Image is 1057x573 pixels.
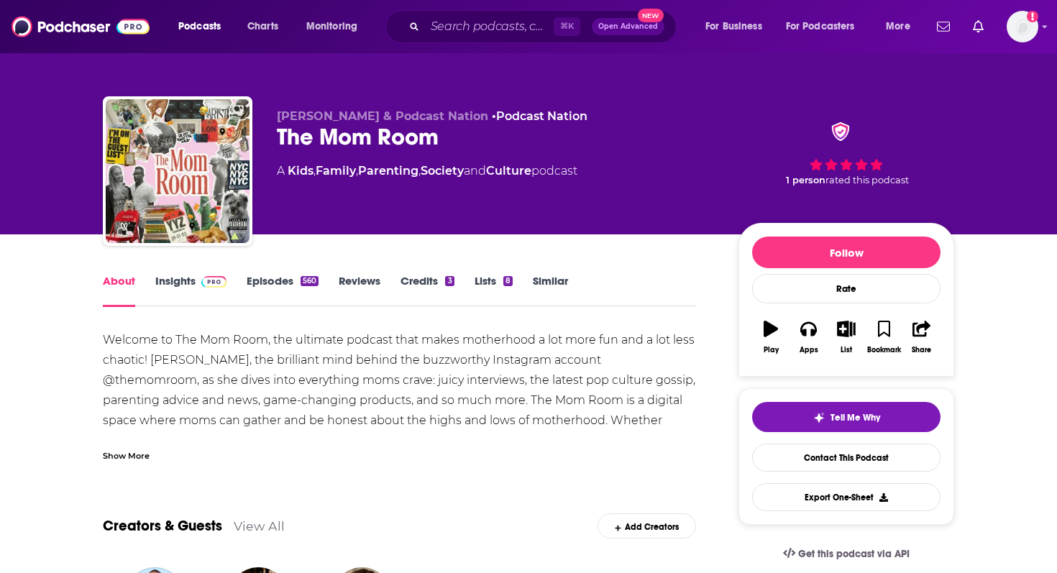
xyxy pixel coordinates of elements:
[752,311,790,363] button: Play
[356,164,358,178] span: ,
[296,15,376,38] button: open menu
[492,109,587,123] span: •
[798,548,910,560] span: Get this podcast via API
[401,274,454,307] a: Credits3
[841,346,852,354] div: List
[168,15,239,38] button: open menu
[12,13,150,40] img: Podchaser - Follow, Share and Rate Podcasts
[598,513,696,538] div: Add Creators
[464,164,486,178] span: and
[813,412,825,423] img: tell me why sparkle
[1027,11,1038,22] svg: Add a profile image
[903,311,941,363] button: Share
[201,276,226,288] img: Podchaser Pro
[247,274,319,307] a: Episodes560
[288,164,314,178] a: Kids
[234,518,285,533] a: View All
[533,274,568,307] a: Similar
[155,274,226,307] a: InsightsPodchaser Pro
[421,164,464,178] a: Society
[786,17,855,37] span: For Podcasters
[592,18,664,35] button: Open AdvancedNew
[314,164,316,178] span: ,
[638,9,664,22] span: New
[247,17,278,37] span: Charts
[790,311,827,363] button: Apps
[503,276,513,286] div: 8
[445,276,454,286] div: 3
[752,237,941,268] button: Follow
[277,162,577,180] div: A podcast
[865,311,902,363] button: Bookmark
[752,274,941,303] div: Rate
[752,444,941,472] a: Contact This Podcast
[103,330,696,491] div: Welcome to The Mom Room, the ultimate podcast that makes motherhood a lot more fun and a lot less...
[103,517,222,535] a: Creators & Guests
[738,109,954,198] div: verified Badge 1 personrated this podcast
[825,175,909,185] span: rated this podcast
[830,412,880,423] span: Tell Me Why
[752,402,941,432] button: tell me why sparkleTell Me Why
[238,15,287,38] a: Charts
[1007,11,1038,42] span: Logged in as maiak
[752,483,941,511] button: Export One-Sheet
[486,164,531,178] a: Culture
[178,17,221,37] span: Podcasts
[475,274,513,307] a: Lists8
[695,15,780,38] button: open menu
[827,122,854,141] img: verified Badge
[912,346,931,354] div: Share
[828,311,865,363] button: List
[496,109,587,123] a: Podcast Nation
[306,17,357,37] span: Monitoring
[777,15,876,38] button: open menu
[339,274,380,307] a: Reviews
[1007,11,1038,42] button: Show profile menu
[425,15,554,38] input: Search podcasts, credits, & more...
[867,346,901,354] div: Bookmark
[418,164,421,178] span: ,
[301,276,319,286] div: 560
[316,164,356,178] a: Family
[1007,11,1038,42] img: User Profile
[931,14,956,39] a: Show notifications dropdown
[772,536,921,572] a: Get this podcast via API
[705,17,762,37] span: For Business
[764,346,779,354] div: Play
[800,346,818,354] div: Apps
[277,109,488,123] span: [PERSON_NAME] & Podcast Nation
[786,175,825,185] span: 1 person
[967,14,989,39] a: Show notifications dropdown
[598,23,658,30] span: Open Advanced
[886,17,910,37] span: More
[876,15,928,38] button: open menu
[103,274,135,307] a: About
[554,17,580,36] span: ⌘ K
[358,164,418,178] a: Parenting
[106,99,250,243] img: The Mom Room
[399,10,690,43] div: Search podcasts, credits, & more...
